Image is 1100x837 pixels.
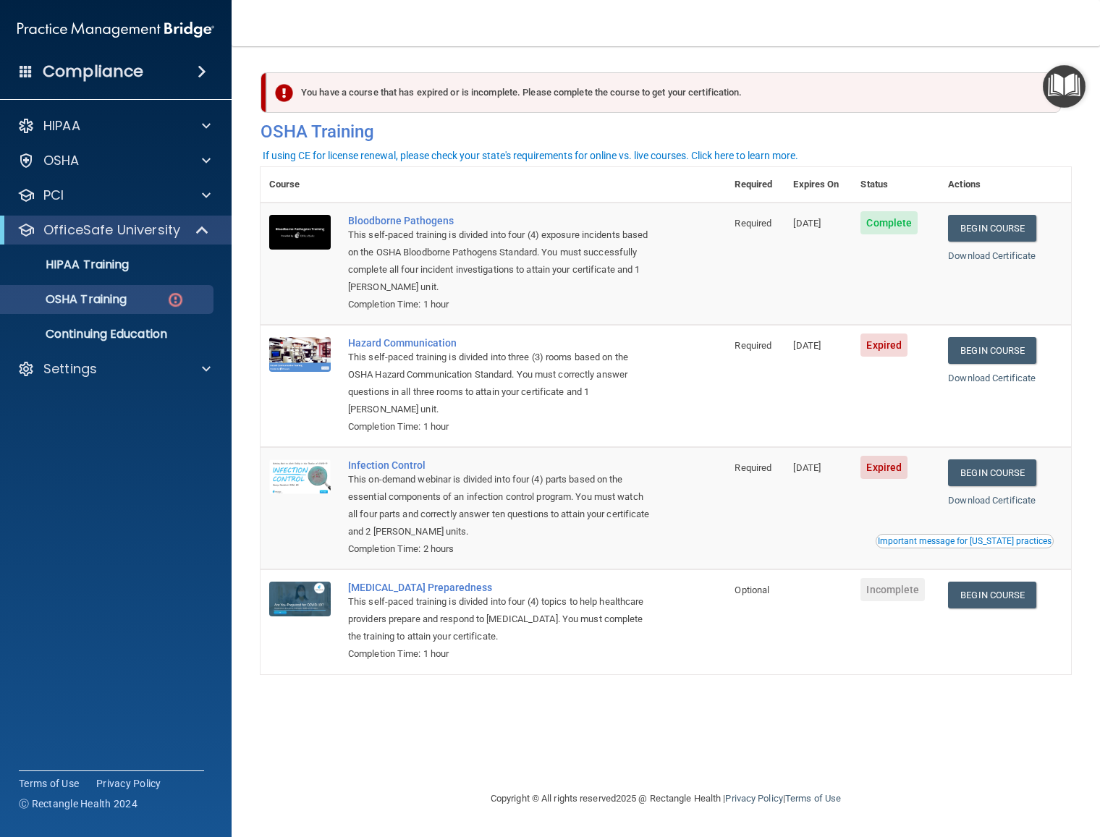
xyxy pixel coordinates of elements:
[939,167,1071,203] th: Actions
[43,221,180,239] p: OfficeSafe University
[266,72,1061,113] div: You have a course that has expired or is incomplete. Please complete the course to get your certi...
[348,540,653,558] div: Completion Time: 2 hours
[17,15,214,44] img: PMB logo
[948,495,1036,506] a: Download Certificate
[275,84,293,102] img: exclamation-circle-solid-danger.72ef9ffc.png
[948,337,1036,364] a: Begin Course
[348,215,653,226] a: Bloodborne Pathogens
[348,296,653,313] div: Completion Time: 1 hour
[43,61,143,82] h4: Compliance
[793,218,821,229] span: [DATE]
[735,462,771,473] span: Required
[348,593,653,645] div: This self-paced training is divided into four (4) topics to help healthcare providers prepare and...
[725,793,782,804] a: Privacy Policy
[860,456,907,479] span: Expired
[348,645,653,663] div: Completion Time: 1 hour
[793,340,821,351] span: [DATE]
[43,117,80,135] p: HIPAA
[793,462,821,473] span: [DATE]
[348,459,653,471] a: Infection Control
[784,167,852,203] th: Expires On
[348,582,653,593] a: [MEDICAL_DATA] Preparedness
[876,534,1054,548] button: Read this if you are a dental practitioner in the state of CA
[860,578,925,601] span: Incomplete
[348,337,653,349] a: Hazard Communication
[735,340,771,351] span: Required
[735,218,771,229] span: Required
[19,796,137,811] span: Ⓒ Rectangle Health 2024
[17,117,211,135] a: HIPAA
[261,167,339,203] th: Course
[43,152,80,169] p: OSHA
[261,148,800,163] button: If using CE for license renewal, please check your state's requirements for online vs. live cours...
[261,122,1071,142] h4: OSHA Training
[17,360,211,378] a: Settings
[348,471,653,540] div: This on-demand webinar is divided into four (4) parts based on the essential components of an inf...
[96,776,161,791] a: Privacy Policy
[852,167,939,203] th: Status
[43,187,64,204] p: PCI
[948,373,1036,383] a: Download Certificate
[860,211,918,234] span: Complete
[348,349,653,418] div: This self-paced training is divided into three (3) rooms based on the OSHA Hazard Communication S...
[17,152,211,169] a: OSHA
[263,150,798,161] div: If using CE for license renewal, please check your state's requirements for online vs. live cours...
[9,292,127,307] p: OSHA Training
[948,215,1036,242] a: Begin Course
[1043,65,1086,108] button: Open Resource Center
[735,585,769,595] span: Optional
[402,776,930,822] div: Copyright © All rights reserved 2025 @ Rectangle Health | |
[9,258,129,272] p: HIPAA Training
[9,327,207,341] p: Continuing Education
[19,776,79,791] a: Terms of Use
[348,418,653,436] div: Completion Time: 1 hour
[948,250,1036,261] a: Download Certificate
[860,333,907,357] span: Expired
[726,167,784,203] th: Required
[43,360,97,378] p: Settings
[17,187,211,204] a: PCI
[348,226,653,296] div: This self-paced training is divided into four (4) exposure incidents based on the OSHA Bloodborne...
[948,582,1036,608] a: Begin Course
[166,291,185,309] img: danger-circle.6113f641.png
[17,221,210,239] a: OfficeSafe University
[948,459,1036,486] a: Begin Course
[878,537,1052,545] div: Important message for [US_STATE] practices
[785,793,841,804] a: Terms of Use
